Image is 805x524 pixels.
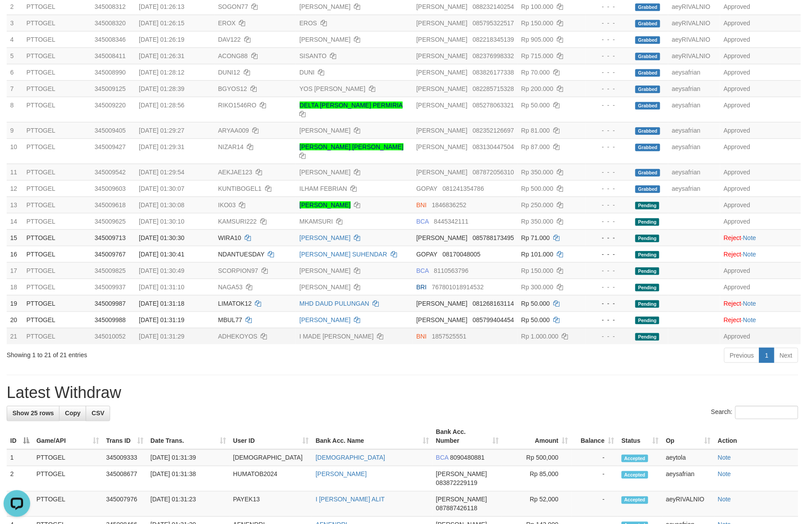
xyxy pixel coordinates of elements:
span: AEKJAE123 [218,169,252,176]
span: Copy 082218345139 to clipboard [473,36,514,43]
td: 21 [7,328,23,344]
th: Op: activate to sort column ascending [662,424,714,449]
span: Pending [635,251,659,259]
td: Rp 500,000 [502,449,572,466]
div: - - - [589,184,628,193]
span: [DATE] 01:26:13 [139,3,184,10]
div: - - - [589,84,628,93]
span: Rp 50.000 [521,300,550,307]
span: Copy 085278063321 to clipboard [473,102,514,109]
span: Copy 081241354786 to clipboard [443,185,484,192]
td: 18 [7,279,23,295]
a: ILHAM FEBRIAN [300,185,347,192]
span: Copy [65,410,80,417]
span: Grabbed [635,144,660,151]
span: BCA [416,267,429,274]
td: Approved [720,47,801,64]
span: LIMATOK12 [218,300,252,307]
td: Approved [720,31,801,47]
span: 345009987 [95,300,126,307]
td: 7 [7,80,23,97]
span: [PERSON_NAME] [416,20,468,27]
span: [DATE] 01:29:27 [139,127,184,134]
span: Pending [635,268,659,275]
div: - - - [589,142,628,151]
span: NIZAR14 [218,143,244,150]
span: ARYAA009 [218,127,249,134]
span: Rp 71.000 [521,234,550,241]
span: BRI [416,284,427,291]
span: [PERSON_NAME] [416,102,468,109]
span: Pending [635,317,659,324]
th: Bank Acc. Name: activate to sort column ascending [312,424,432,449]
td: 3 [7,15,23,31]
a: [PERSON_NAME] [300,284,351,291]
span: 345009603 [95,185,126,192]
td: Approved [720,279,801,295]
div: - - - [589,35,628,44]
td: aeysafrian [668,122,720,138]
td: PTTOGEL [23,80,91,97]
td: aeyRIVALNIO [668,15,720,31]
span: Copy 083826177338 to clipboard [473,69,514,76]
a: Previous [724,348,760,363]
span: Rp 905.000 [521,36,553,43]
td: aeyRIVALNIO [668,31,720,47]
span: BCA [436,454,448,461]
span: [DATE] 01:29:54 [139,169,184,176]
span: Show 25 rows [12,410,54,417]
span: Grabbed [635,20,660,28]
input: Search: [735,406,798,419]
span: 345009713 [95,234,126,241]
span: Grabbed [635,185,660,193]
td: PTTOGEL [23,64,91,80]
span: Rp 200.000 [521,85,553,92]
span: Copy 088232140254 to clipboard [473,3,514,10]
a: [PERSON_NAME] [300,267,351,274]
span: 345009427 [95,143,126,150]
span: 345008990 [95,69,126,76]
a: [PERSON_NAME] [300,36,351,43]
td: 15 [7,229,23,246]
a: Reject [724,234,742,241]
a: MKAMSURI [300,218,333,225]
span: RIKO1546RO [218,102,256,109]
td: 11 [7,164,23,180]
span: 345008320 [95,20,126,27]
td: 345009333 [103,449,147,466]
span: BGYOS12 [218,85,247,92]
div: - - - [589,51,628,60]
a: [PERSON_NAME] [PERSON_NAME] [300,143,404,150]
span: Copy 082376998332 to clipboard [473,52,514,59]
td: Approved [720,180,801,197]
span: Grabbed [635,36,660,44]
span: 345009125 [95,85,126,92]
th: Action [714,424,798,449]
span: Grabbed [635,127,660,135]
span: [DATE] 01:31:29 [139,333,184,340]
span: Grabbed [635,102,660,110]
td: 16 [7,246,23,262]
span: [DATE] 01:30:10 [139,218,184,225]
div: - - - [589,2,628,11]
span: Rp 50.000 [521,102,550,109]
span: Pending [635,333,659,341]
td: 1 [7,449,33,466]
span: 345009618 [95,201,126,209]
span: [DATE] 01:26:15 [139,20,184,27]
span: GOPAY [416,251,437,258]
span: [DATE] 01:28:39 [139,85,184,92]
div: - - - [589,168,628,177]
span: Rp 87.000 [521,143,550,150]
span: Copy 085788173495 to clipboard [473,234,514,241]
span: [PERSON_NAME] [416,3,468,10]
td: PTTOGEL [23,229,91,246]
td: aeysafrian [668,180,720,197]
div: - - - [589,101,628,110]
span: Pending [635,218,659,226]
span: GOPAY [416,185,437,192]
span: 345009405 [95,127,126,134]
a: I [PERSON_NAME] ALIT [316,496,385,503]
a: CSV [86,406,110,421]
td: PTTOGEL [23,31,91,47]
